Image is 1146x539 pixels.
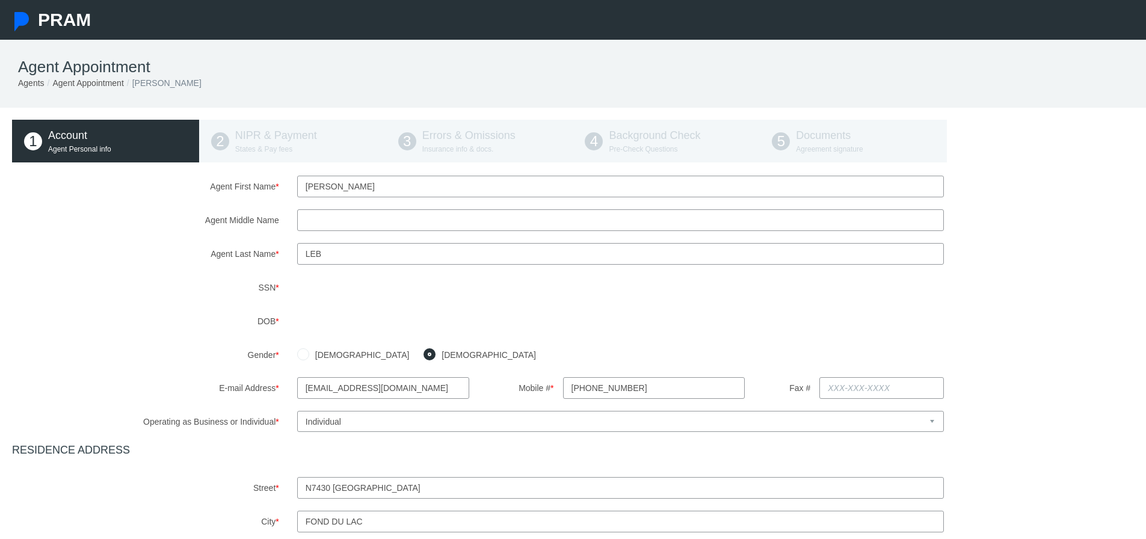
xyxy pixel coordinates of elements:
h1: Agent Appointment [18,58,1128,76]
input: XXX-XXX-XXXX [819,377,944,399]
label: Street [3,477,288,499]
label: Agent Last Name [3,243,288,265]
li: Agents [18,76,45,90]
input: XXX-XXX-XXXX [563,377,745,399]
label: Agent Middle Name [3,209,288,231]
label: Fax # [763,377,810,398]
span: PRAM [38,10,91,29]
li: Agent Appointment [45,76,124,90]
label: Agent First Name [3,176,288,197]
label: Operating as Business or Individual [3,411,288,432]
span: 1 [24,132,42,150]
label: [DEMOGRAPHIC_DATA] [436,348,536,362]
label: E-mail Address [98,377,288,398]
label: Gender [3,344,288,365]
img: Pram Partner [12,12,31,31]
span: Account [48,129,87,141]
label: City [3,511,288,532]
label: SSN [3,277,288,298]
li: [PERSON_NAME] [124,76,202,90]
p: Agent Personal info [48,144,187,155]
label: DOB [3,310,288,332]
h4: RESIDENCE ADDRESS [12,444,1134,457]
label: Mobile # [487,377,554,398]
label: [DEMOGRAPHIC_DATA] [309,348,410,362]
